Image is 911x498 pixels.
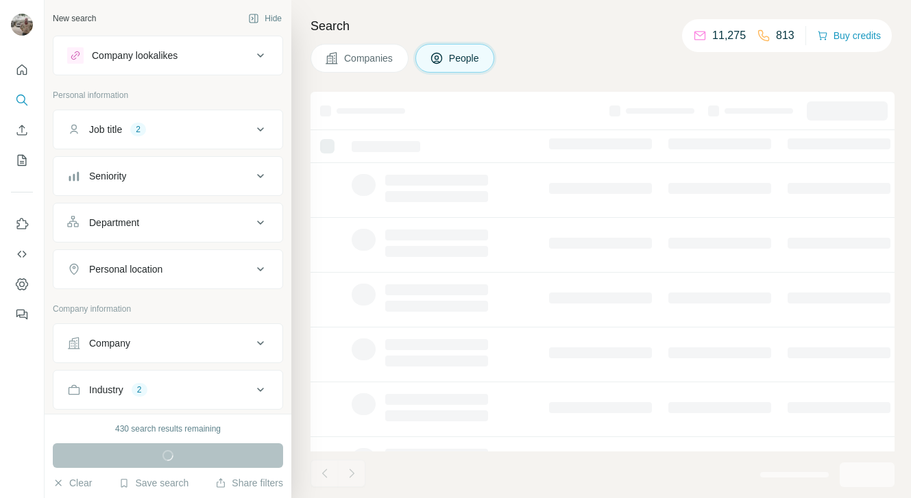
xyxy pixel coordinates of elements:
[92,49,178,62] div: Company lookalikes
[89,216,139,229] div: Department
[712,27,746,44] p: 11,275
[817,26,881,45] button: Buy credits
[11,88,33,112] button: Search
[344,51,394,65] span: Companies
[239,8,291,29] button: Hide
[311,16,895,36] h4: Search
[53,89,283,101] p: Personal information
[11,242,33,266] button: Use Surfe API
[53,39,282,72] button: Company lookalikes
[89,336,130,350] div: Company
[89,169,126,183] div: Seniority
[11,14,33,36] img: Avatar
[776,27,794,44] p: 813
[449,51,481,65] span: People
[53,12,96,25] div: New search
[53,373,282,406] button: Industry2
[130,123,146,136] div: 2
[53,253,282,286] button: Personal location
[53,113,282,146] button: Job title2
[89,262,162,276] div: Personal location
[11,212,33,236] button: Use Surfe on LinkedIn
[11,148,33,173] button: My lists
[53,476,92,490] button: Clear
[119,476,189,490] button: Save search
[53,160,282,192] button: Seniority
[53,206,282,239] button: Department
[89,123,122,136] div: Job title
[11,118,33,142] button: Enrich CSV
[89,383,123,397] div: Industry
[132,384,147,396] div: 2
[11,302,33,327] button: Feedback
[53,327,282,360] button: Company
[115,423,221,435] div: 430 search results remaining
[53,303,283,315] p: Company information
[11,58,33,82] button: Quick start
[215,476,283,490] button: Share filters
[11,272,33,297] button: Dashboard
